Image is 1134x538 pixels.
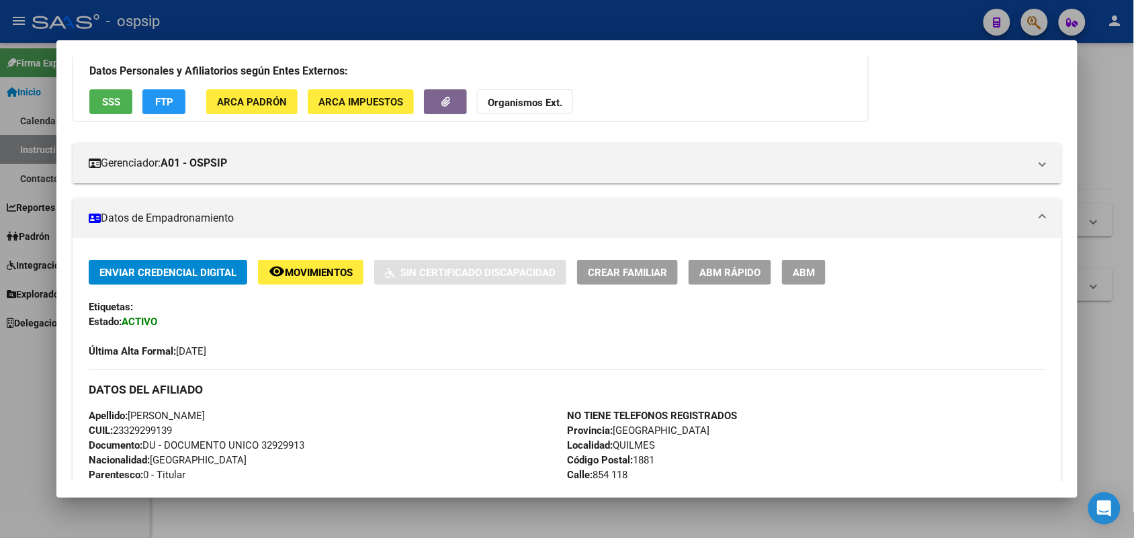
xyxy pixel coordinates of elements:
button: ARCA Impuestos [308,89,414,114]
button: Enviar Credencial Digital [89,260,247,285]
h3: Datos Personales y Afiliatorios según Entes Externos: [89,63,852,79]
span: [PERSON_NAME] [89,410,205,422]
button: Movimientos [258,260,363,285]
span: [GEOGRAPHIC_DATA] [567,424,709,437]
strong: Parentesco: [89,469,143,481]
strong: Localidad: [567,439,613,451]
mat-icon: remove_red_eye [269,263,285,279]
button: FTP [142,89,185,114]
strong: Código Postal: [567,454,633,466]
strong: NO TIENE TELEFONOS REGISTRADOS [567,410,737,422]
strong: Nacionalidad: [89,454,150,466]
span: 854 118 [567,469,627,481]
strong: A01 - OSPSIP [161,155,227,171]
strong: CUIL: [89,424,113,437]
span: FTP [155,96,173,108]
mat-expansion-panel-header: Datos de Empadronamiento [73,198,1061,238]
button: Crear Familiar [577,260,678,285]
button: ABM [782,260,826,285]
span: 1881 [567,454,654,466]
button: SSS [89,89,132,114]
strong: ACTIVO [122,316,157,328]
span: 23329299139 [89,424,172,437]
span: SSS [102,96,120,108]
span: QUILMES [567,439,655,451]
span: 0 - Titular [89,469,185,481]
span: Crear Familiar [588,267,667,279]
button: ARCA Padrón [206,89,298,114]
span: ARCA Impuestos [318,96,403,108]
mat-panel-title: Datos de Empadronamiento [89,210,1029,226]
span: [GEOGRAPHIC_DATA] [89,454,247,466]
span: Sin Certificado Discapacidad [400,267,556,279]
div: Open Intercom Messenger [1088,492,1121,525]
strong: Apellido: [89,410,128,422]
button: Sin Certificado Discapacidad [374,260,566,285]
strong: Estado: [89,316,122,328]
strong: Última Alta Formal: [89,345,176,357]
h3: DATOS DEL AFILIADO [89,382,1045,397]
strong: Organismos Ext. [488,97,562,109]
span: Enviar Credencial Digital [99,267,236,279]
span: ARCA Padrón [217,96,287,108]
button: ABM Rápido [689,260,771,285]
strong: Calle: [567,469,593,481]
strong: Etiquetas: [89,301,133,313]
span: Movimientos [285,267,353,279]
span: DU - DOCUMENTO UNICO 32929913 [89,439,304,451]
span: ABM [793,267,815,279]
mat-panel-title: Gerenciador: [89,155,1029,171]
mat-expansion-panel-header: Gerenciador:A01 - OSPSIP [73,143,1061,183]
strong: Documento: [89,439,142,451]
span: ABM Rápido [699,267,760,279]
button: Organismos Ext. [477,89,573,114]
span: [DATE] [89,345,206,357]
strong: Provincia: [567,424,613,437]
